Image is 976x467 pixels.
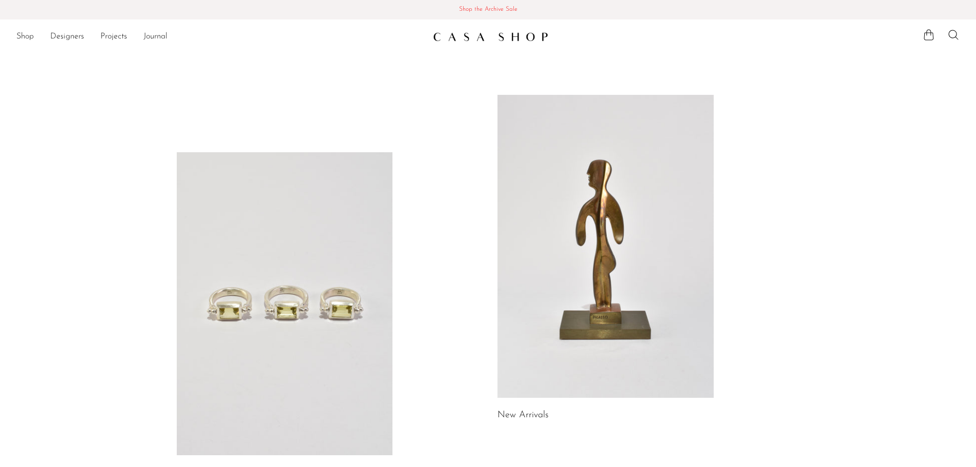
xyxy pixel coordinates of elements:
[143,30,168,44] a: Journal
[16,28,425,46] nav: Desktop navigation
[497,411,549,420] a: New Arrivals
[16,30,34,44] a: Shop
[100,30,127,44] a: Projects
[16,28,425,46] ul: NEW HEADER MENU
[50,30,84,44] a: Designers
[8,4,968,15] span: Shop the Archive Sale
